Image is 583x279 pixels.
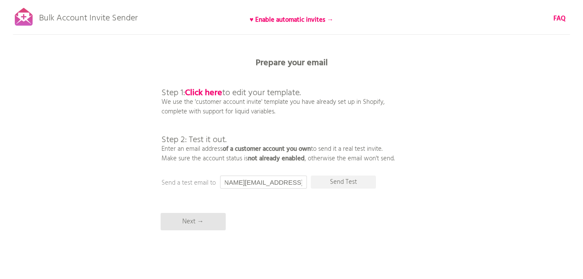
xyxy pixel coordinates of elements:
[256,56,328,70] b: Prepare your email
[248,153,305,164] b: not already enabled
[39,5,138,27] p: Bulk Account Invite Sender
[250,15,333,25] b: ♥ Enable automatic invites →
[161,213,226,230] p: Next →
[223,144,311,154] b: of a customer account you own
[161,133,227,147] span: Step 2: Test it out.
[553,14,566,23] a: FAQ
[161,70,395,163] p: We use the 'customer account invite' template you have already set up in Shopify, complete with s...
[311,176,376,189] p: Send Test
[161,178,335,188] p: Send a test email to
[161,86,301,100] span: Step 1: to edit your template.
[185,86,222,100] a: Click here
[553,13,566,24] b: FAQ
